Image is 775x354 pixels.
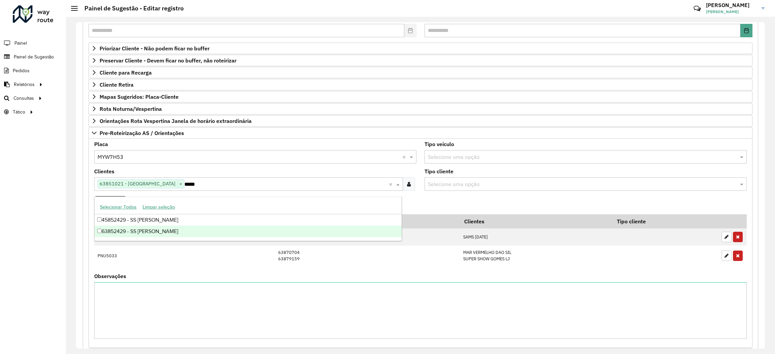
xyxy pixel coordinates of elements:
[97,202,140,212] button: Selecionar Todos
[459,214,612,228] th: Clientes
[706,2,756,8] h3: [PERSON_NAME]
[275,246,459,265] td: 63870704 63879159
[88,79,752,90] a: Cliente Retira
[14,81,35,88] span: Relatórios
[88,115,752,127] a: Orientações Rota Vespertina Janela de horário extraordinária
[459,228,612,246] td: SAMS [DATE]
[740,24,752,37] button: Choose Date
[14,40,27,47] span: Painel
[425,140,454,148] label: Tipo veículo
[389,180,395,188] span: Clear all
[100,46,210,51] span: Priorizar Cliente - Não podem ficar no buffer
[14,53,54,60] span: Painel de Sugestão
[459,246,612,265] td: MAR VERMELHO DAO SIL SUPER SHOW GOMES LJ
[88,103,752,115] a: Rota Noturna/Vespertina
[88,67,752,78] a: Cliente para Recarga
[100,130,184,136] span: Pre-Roteirização AS / Orientações
[94,196,126,209] button: Adicionar
[177,180,184,188] span: ×
[100,94,179,99] span: Mapas Sugeridos: Placa-Cliente
[78,5,184,12] h2: Painel de Sugestão - Editar registro
[100,70,152,75] span: Cliente para Recarga
[13,67,30,74] span: Pedidos
[100,106,162,112] span: Rota Noturna/Vespertina
[95,226,402,237] div: 63852429 - SS [PERSON_NAME]
[95,214,402,226] div: 45852429 - SS [PERSON_NAME]
[13,95,34,102] span: Consultas
[88,91,752,102] a: Mapas Sugeridos: Placa-Cliente
[88,43,752,54] a: Priorizar Cliente - Não podem ficar no buffer
[706,9,756,15] span: [PERSON_NAME]
[100,58,236,63] span: Preservar Cliente - Devem ficar no buffer, não roteirizar
[88,139,752,348] div: Pre-Roteirização AS / Orientações
[690,1,704,16] a: Contato Rápido
[88,55,752,66] a: Preservar Cliente - Devem ficar no buffer, não roteirizar
[94,167,114,175] label: Clientes
[94,196,402,241] ng-dropdown-panel: Options list
[612,214,718,228] th: Tipo cliente
[94,272,126,280] label: Observações
[425,167,453,175] label: Tipo cliente
[94,140,108,148] label: Placa
[100,118,252,124] span: Orientações Rota Vespertina Janela de horário extraordinária
[402,153,408,161] span: Clear all
[88,127,752,139] a: Pre-Roteirização AS / Orientações
[100,82,134,87] span: Cliente Retira
[98,180,177,188] span: 63851021 - [GEOGRAPHIC_DATA]
[140,202,178,212] button: Limpar seleção
[94,246,167,265] td: PNU5033
[13,108,25,116] span: Tático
